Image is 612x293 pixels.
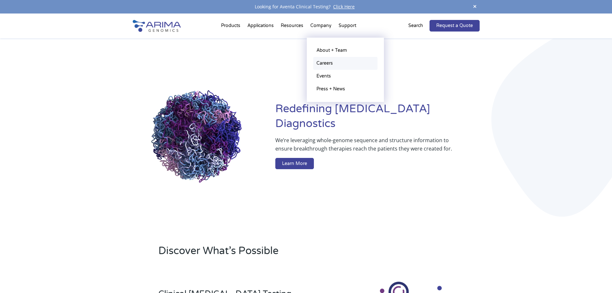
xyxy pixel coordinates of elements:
a: Request a Quote [430,20,480,32]
h1: Redefining [MEDICAL_DATA] Diagnostics [275,102,479,136]
a: Events [313,70,377,83]
div: Looking for Aventa Clinical Testing? [133,3,480,11]
h2: Discover What’s Possible [158,244,388,263]
p: Search [408,22,423,30]
iframe: Chat Widget [580,262,612,293]
p: We’re leveraging whole-genome sequence and structure information to ensure breakthrough therapies... [275,136,454,158]
img: Arima-Genomics-logo [133,20,181,32]
a: About + Team [313,44,377,57]
a: Click Here [331,4,357,10]
a: Learn More [275,158,314,169]
a: Press + News [313,83,377,96]
a: Careers [313,57,377,70]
